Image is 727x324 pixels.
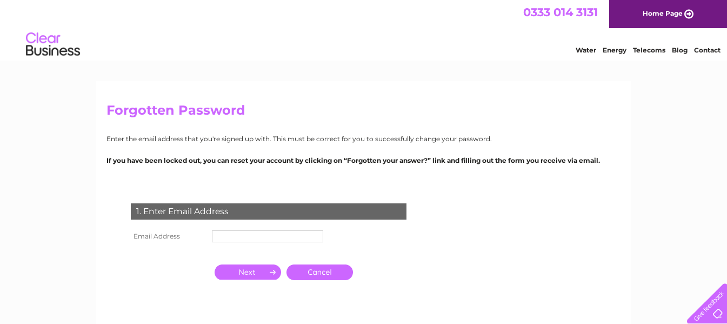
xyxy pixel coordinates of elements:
[603,46,626,54] a: Energy
[106,134,621,144] p: Enter the email address that you're signed up with. This must be correct for you to successfully ...
[109,6,619,52] div: Clear Business is a trading name of Verastar Limited (registered in [GEOGRAPHIC_DATA] No. 3667643...
[286,265,353,280] a: Cancel
[25,28,81,61] img: logo.png
[106,103,621,123] h2: Forgotten Password
[694,46,721,54] a: Contact
[672,46,688,54] a: Blog
[131,203,406,220] div: 1. Enter Email Address
[523,5,598,19] a: 0333 014 3131
[106,155,621,166] p: If you have been locked out, you can reset your account by clicking on “Forgotten your answer?” l...
[576,46,596,54] a: Water
[633,46,665,54] a: Telecoms
[128,228,209,245] th: Email Address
